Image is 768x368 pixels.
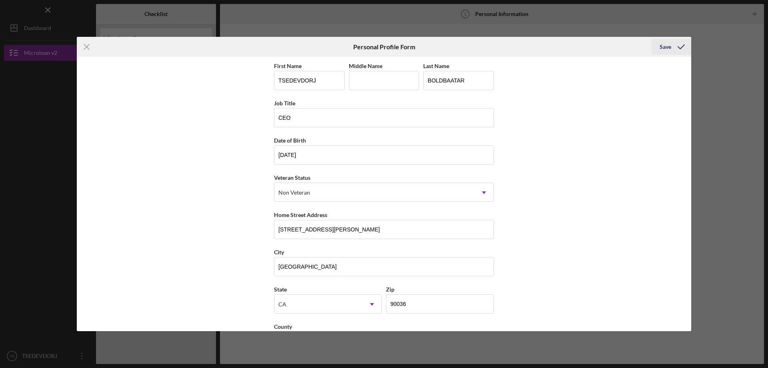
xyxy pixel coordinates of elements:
[278,189,310,196] div: Non Veteran
[274,100,295,107] label: Job Title
[349,62,382,69] label: Middle Name
[660,39,671,55] div: Save
[278,301,286,308] div: CA
[274,137,306,144] label: Date of Birth
[386,286,394,293] label: Zip
[274,62,302,69] label: First Name
[652,39,691,55] button: Save
[274,323,292,330] label: County
[423,62,449,69] label: Last Name
[353,43,415,50] h6: Personal Profile Form
[274,249,284,255] label: City
[274,211,327,218] label: Home Street Address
